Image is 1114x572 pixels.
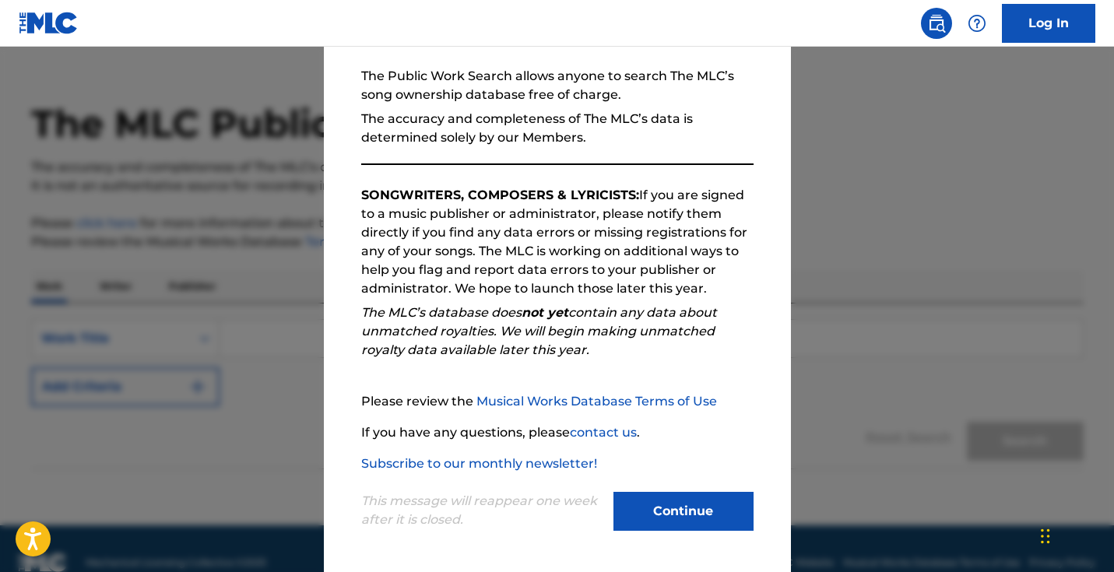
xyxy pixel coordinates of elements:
img: help [968,14,986,33]
a: Log In [1002,4,1095,43]
a: Musical Works Database Terms of Use [476,394,717,409]
p: This message will reappear one week after it is closed. [361,492,604,529]
p: The accuracy and completeness of The MLC’s data is determined solely by our Members. [361,110,754,147]
div: Drag [1041,513,1050,560]
a: Public Search [921,8,952,39]
p: The Public Work Search allows anyone to search The MLC’s song ownership database free of charge. [361,67,754,104]
p: If you have any questions, please . [361,423,754,442]
a: Subscribe to our monthly newsletter! [361,456,597,471]
strong: not yet [522,305,568,320]
strong: SONGWRITERS, COMPOSERS & LYRICISTS: [361,188,639,202]
a: contact us [570,425,637,440]
em: The MLC’s database does contain any data about unmatched royalties. We will begin making unmatche... [361,305,717,357]
iframe: Chat Widget [1036,497,1114,572]
img: MLC Logo [19,12,79,34]
button: Continue [613,492,754,531]
p: If you are signed to a music publisher or administrator, please notify them directly if you find ... [361,186,754,298]
img: search [927,14,946,33]
div: Help [961,8,993,39]
p: Please review the [361,392,754,411]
